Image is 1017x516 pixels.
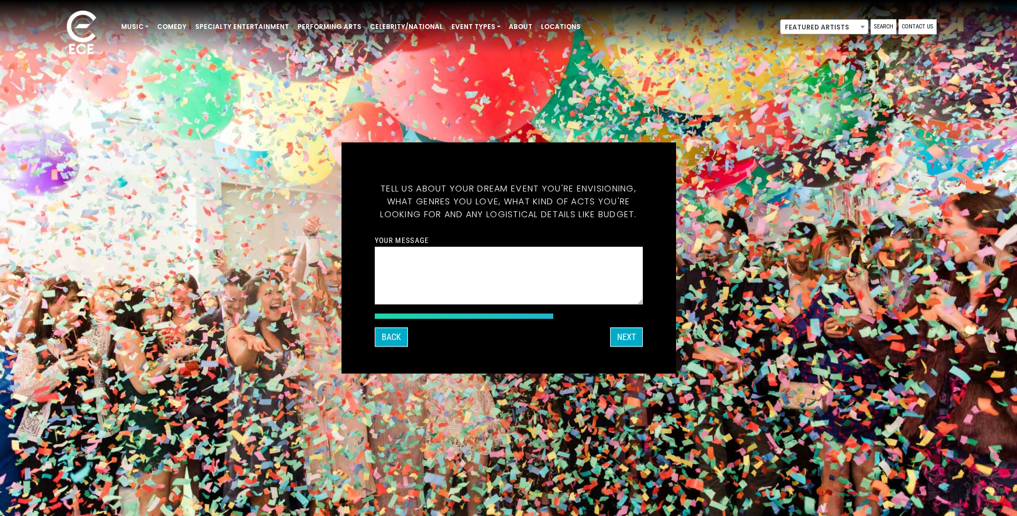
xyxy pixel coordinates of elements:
a: About [504,18,537,36]
a: Search [871,19,896,34]
a: Specialty Entertainment [191,18,293,36]
a: Comedy [153,18,191,36]
a: Event Types [447,18,504,36]
a: Music [117,18,153,36]
h5: Tell us about your dream event you're envisioning, what genres you love, what kind of acts you're... [375,169,643,234]
a: Contact Us [899,19,937,34]
img: ece_new_logo_whitev2-1.png [55,8,108,60]
span: Featured Artists [780,19,868,34]
button: Next [610,328,643,347]
a: Performing Arts [293,18,366,36]
a: Locations [537,18,585,36]
span: Featured Artists [781,20,868,35]
label: Your message [375,235,429,245]
button: Back [375,328,408,347]
a: Celebrity/National [366,18,447,36]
